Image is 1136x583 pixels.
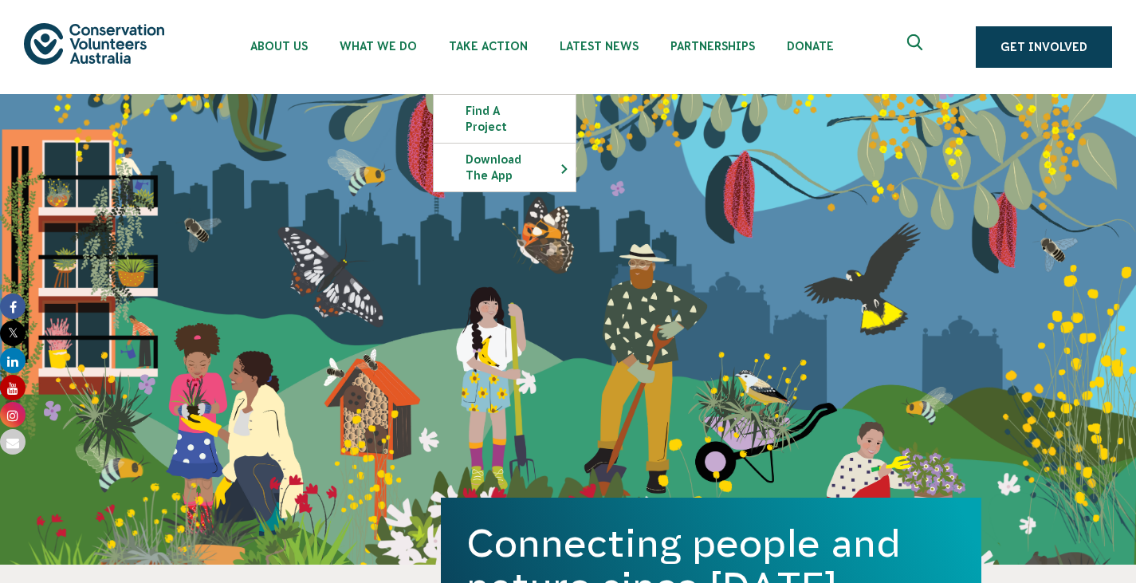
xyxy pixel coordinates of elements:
[340,40,417,53] span: What We Do
[449,40,528,53] span: Take Action
[24,23,164,64] img: logo.svg
[907,34,927,60] span: Expand search box
[898,28,936,66] button: Expand search box Close search box
[434,95,576,143] a: Find a project
[560,40,639,53] span: Latest News
[250,40,308,53] span: About Us
[434,144,576,191] a: Download the app
[433,143,576,192] li: Download the app
[670,40,755,53] span: Partnerships
[787,40,834,53] span: Donate
[976,26,1112,68] a: Get Involved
